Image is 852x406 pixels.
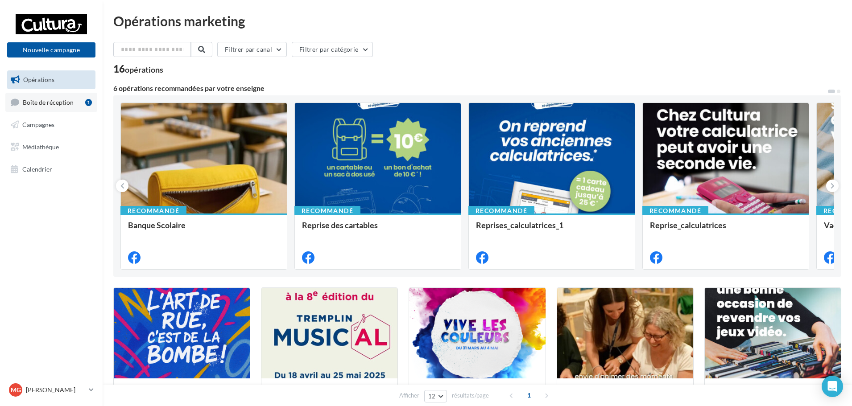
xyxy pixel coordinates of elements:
[113,64,163,74] div: 16
[22,165,52,172] span: Calendrier
[11,385,21,394] span: MG
[522,388,536,402] span: 1
[294,206,360,216] div: Recommandé
[5,70,97,89] a: Opérations
[22,143,59,151] span: Médiathèque
[424,390,447,402] button: 12
[5,115,97,134] a: Campagnes
[113,85,827,92] div: 6 opérations recommandées par votre enseigne
[399,391,419,400] span: Afficher
[822,376,843,397] div: Open Intercom Messenger
[26,385,85,394] p: [PERSON_NAME]
[7,381,95,398] a: MG [PERSON_NAME]
[452,391,489,400] span: résultats/page
[125,66,163,74] div: opérations
[5,160,97,179] a: Calendrier
[476,220,563,230] span: Reprises_calculatrices_1
[128,220,186,230] span: Banque Scolaire
[23,98,74,106] span: Boîte de réception
[120,206,186,216] div: Recommandé
[302,220,378,230] span: Reprise des cartables
[292,42,373,57] button: Filtrer par catégorie
[85,99,92,106] div: 1
[217,42,287,57] button: Filtrer par canal
[22,121,54,128] span: Campagnes
[428,393,436,400] span: 12
[468,206,534,216] div: Recommandé
[5,138,97,156] a: Médiathèque
[650,220,726,230] span: Reprise_calculatrices
[7,42,95,57] button: Nouvelle campagne
[23,76,54,83] span: Opérations
[642,206,708,216] div: Recommandé
[5,93,97,112] a: Boîte de réception1
[113,14,841,28] div: Opérations marketing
